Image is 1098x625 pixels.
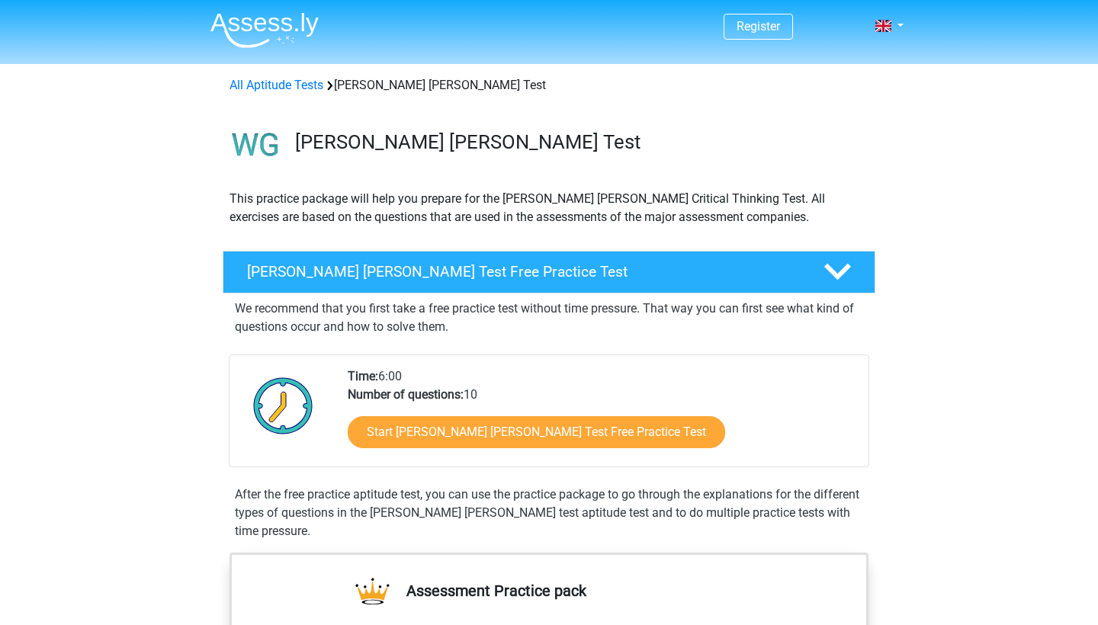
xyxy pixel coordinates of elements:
[247,263,799,280] h4: [PERSON_NAME] [PERSON_NAME] Test Free Practice Test
[348,369,378,383] b: Time:
[223,113,288,178] img: watson glaser test
[230,190,868,226] p: This practice package will help you prepare for the [PERSON_NAME] [PERSON_NAME] Critical Thinking...
[230,78,323,92] a: All Aptitude Tests
[217,251,881,293] a: [PERSON_NAME] [PERSON_NAME] Test Free Practice Test
[223,76,875,95] div: [PERSON_NAME] [PERSON_NAME] Test
[348,387,464,402] b: Number of questions:
[295,130,863,154] h3: [PERSON_NAME] [PERSON_NAME] Test
[229,486,869,540] div: After the free practice aptitude test, you can use the practice package to go through the explana...
[210,12,319,48] img: Assessly
[737,19,780,34] a: Register
[245,367,322,444] img: Clock
[348,416,725,448] a: Start [PERSON_NAME] [PERSON_NAME] Test Free Practice Test
[235,300,863,336] p: We recommend that you first take a free practice test without time pressure. That way you can fir...
[336,367,868,466] div: 6:00 10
